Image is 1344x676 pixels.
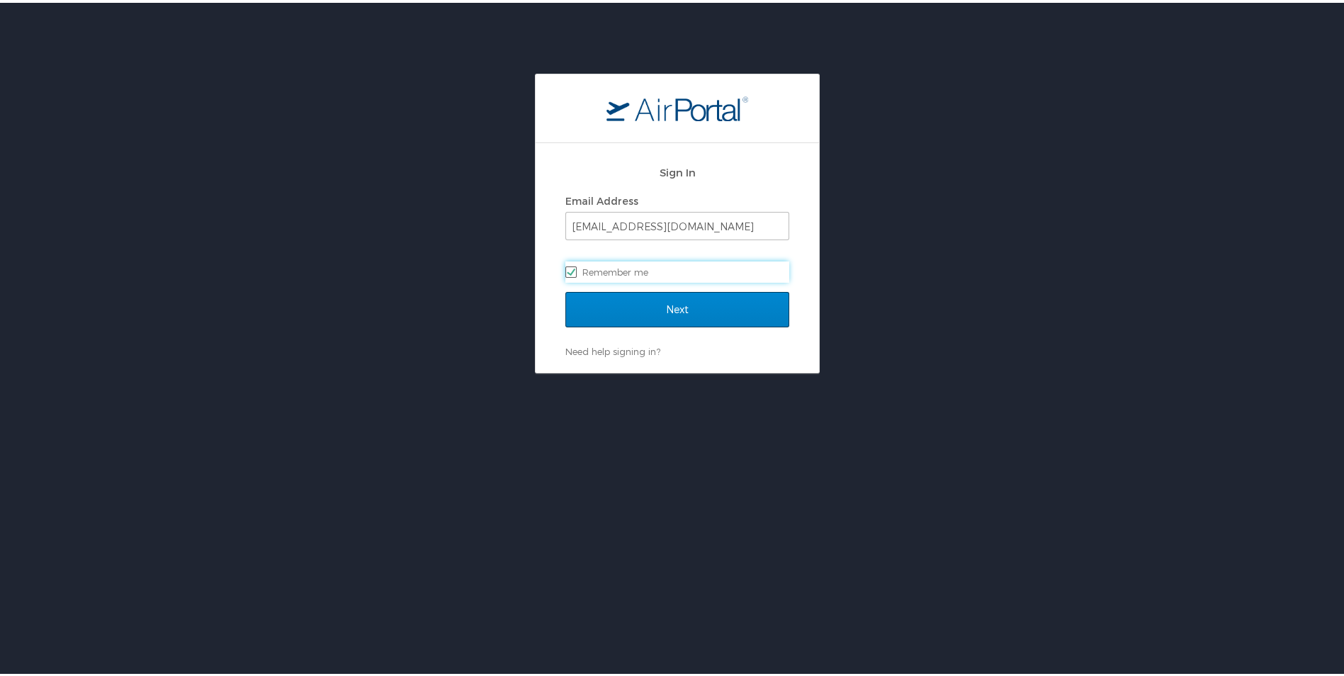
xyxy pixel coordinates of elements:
[565,289,789,325] input: Next
[565,162,789,178] h2: Sign In
[606,93,748,118] img: logo
[565,343,660,354] a: Need help signing in?
[565,192,638,204] label: Email Address
[565,259,789,280] label: Remember me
